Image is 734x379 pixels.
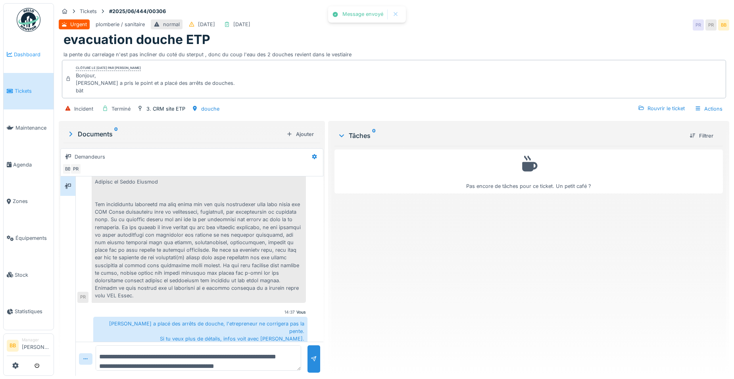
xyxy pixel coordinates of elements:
[718,19,729,31] div: BB
[283,129,317,140] div: Ajouter
[13,161,50,168] span: Agenda
[75,153,105,161] div: Demandeurs
[80,8,97,15] div: Tickets
[284,309,295,315] div: 14:37
[163,21,180,28] div: normal
[4,109,54,146] a: Maintenance
[106,8,169,15] strong: #2025/06/444/00306
[372,131,376,140] sup: 0
[4,293,54,330] a: Statistiques
[4,36,54,73] a: Dashboard
[693,19,704,31] div: PR
[22,337,50,343] div: Manager
[15,308,50,315] span: Statistiques
[62,163,73,174] div: BB
[4,146,54,183] a: Agenda
[76,65,141,71] div: Clôturé le [DATE] par [PERSON_NAME]
[63,32,210,47] h1: evacuation douche ETP
[146,105,185,113] div: 3. CRM site ETP
[340,153,718,190] div: Pas encore de tâches pour ce ticket. Un petit café ?
[686,130,717,141] div: Filtrer
[198,21,215,28] div: [DATE]
[70,163,81,174] div: PR
[4,183,54,220] a: Zones
[15,234,50,242] span: Équipements
[705,19,717,31] div: PR
[15,124,50,132] span: Maintenance
[70,21,87,28] div: Urgent
[14,51,50,58] span: Dashboard
[15,271,50,279] span: Stock
[691,103,726,115] div: Actions
[201,105,219,113] div: douche
[342,11,383,18] div: Message envoyé
[15,87,50,95] span: Tickets
[13,197,50,205] span: Zones
[4,256,54,293] a: Stock
[111,105,131,113] div: Terminé
[63,48,724,58] div: la pente du carrelage n'est pas incliner du coté du sterput , donc du coup l'eau des 2 douches re...
[338,131,683,140] div: Tâches
[4,73,54,110] a: Tickets
[7,337,50,356] a: BB Manager[PERSON_NAME]
[76,72,235,95] div: Bonjour, [PERSON_NAME] a pris le point et a placé des arrêts de douches. bàt
[114,129,118,139] sup: 0
[93,317,307,354] div: [PERSON_NAME] a placé des arrêts de douche, l'etrepreneur ne corrigera pas la pente. Si tu veux p...
[635,103,688,114] div: Rouvrir le ticket
[7,340,19,352] li: BB
[17,8,40,32] img: Badge_color-CXgf-gQk.svg
[74,105,93,113] div: Incident
[77,292,88,303] div: PR
[233,21,250,28] div: [DATE]
[96,21,145,28] div: plomberie / sanitaire
[22,337,50,354] li: [PERSON_NAME]
[4,220,54,256] a: Équipements
[296,309,306,315] div: Vous
[67,129,283,139] div: Documents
